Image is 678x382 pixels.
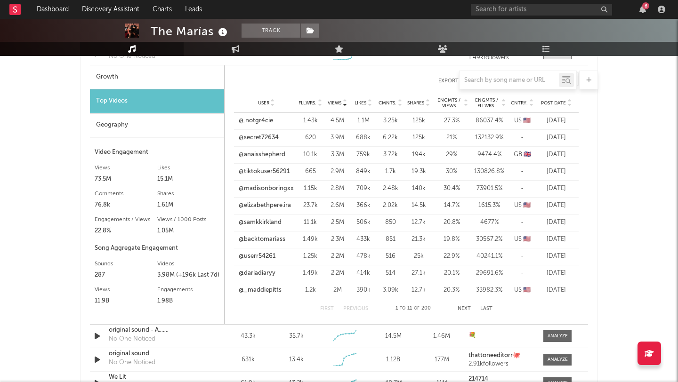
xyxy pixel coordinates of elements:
[157,214,220,225] div: Views / 1000 Posts
[239,116,273,126] a: @.notgr4cie
[355,100,366,106] span: Likes
[90,89,224,113] div: Top Videos
[327,201,348,210] div: 2.6M
[327,286,348,295] div: 2M
[239,167,290,176] a: @tiktokuser56291
[353,235,374,244] div: 433k
[327,167,348,176] div: 2.9M
[473,133,506,143] div: 132132.9 %
[523,202,531,208] span: 🇺🇸
[407,167,430,176] div: 19.3k
[539,116,574,126] div: [DATE]
[327,235,348,244] div: 2.3M
[371,332,415,341] div: 14.5M
[328,100,341,106] span: Views
[407,201,430,210] div: 14.5k
[299,235,322,244] div: 1.49k
[95,258,157,270] div: Sounds
[435,116,468,126] div: 27.3 %
[387,303,439,314] div: 1 11 200
[539,252,574,261] div: [DATE]
[299,184,322,193] div: 1.15k
[539,201,574,210] div: [DATE]
[299,133,322,143] div: 620
[327,150,348,159] div: 3.3M
[353,184,374,193] div: 709k
[473,269,506,278] div: 29691.6 %
[407,218,430,227] div: 12.7k
[226,332,270,341] div: 43.3k
[371,355,415,365] div: 1.12B
[95,214,157,225] div: Engagements / Views
[353,269,374,278] div: 414k
[379,235,402,244] div: 851
[239,235,285,244] a: @backtomariass
[157,270,220,281] div: 3.98M (+196k Last 7d)
[414,306,420,310] span: of
[468,352,520,358] strong: thattoneeditorr🐙
[343,306,368,311] button: Previous
[239,184,294,193] a: @madisonboringxx
[524,151,531,158] span: 🇬🇧
[539,235,574,244] div: [DATE]
[242,24,300,38] button: Track
[353,201,374,210] div: 366k
[299,150,322,159] div: 10.1k
[435,218,468,227] div: 20.8 %
[109,349,207,358] a: original sound
[468,332,534,339] a: 💐
[353,286,374,295] div: 390k
[539,133,574,143] div: [DATE]
[539,286,574,295] div: [DATE]
[511,100,528,106] span: Cntry.
[473,150,506,159] div: 9474.4 %
[327,252,348,261] div: 2.2M
[327,116,348,126] div: 4.5M
[473,235,506,244] div: 30567.2 %
[353,116,374,126] div: 1.1M
[239,269,275,278] a: @dariadiaryy
[90,113,224,137] div: Geography
[379,252,402,261] div: 516
[157,258,220,270] div: Videos
[458,306,471,311] button: Next
[407,184,430,193] div: 140k
[109,326,207,335] a: original sound - A,,,,,,,
[109,373,207,382] a: We Lit
[239,286,282,295] a: @_maddiepitts
[239,201,291,210] a: @elizabethpere.ira
[468,376,488,382] strong: 214714
[468,352,534,359] a: thattoneeditorr🐙
[157,188,220,199] div: Shares
[471,4,612,16] input: Search for artists
[435,150,468,159] div: 29 %
[239,150,285,159] a: @anaisshepherd
[539,269,574,278] div: [DATE]
[523,118,531,124] span: 🇺🇸
[541,100,566,106] span: Post Date
[510,269,534,278] div: -
[95,162,157,174] div: Views
[407,286,430,295] div: 12.7k
[523,236,531,242] span: 🇺🇸
[407,133,430,143] div: 125k
[473,201,506,210] div: 1615.3 %
[468,332,476,338] strong: 💐
[379,167,402,176] div: 1.7k
[299,116,322,126] div: 1.43k
[379,184,402,193] div: 2.48k
[510,286,534,295] div: US
[400,306,405,310] span: to
[239,218,282,227] a: @samkkirkland
[379,100,396,106] span: Cmnts.
[468,361,534,367] div: 2.91k followers
[523,287,531,293] span: 🇺🇸
[473,116,506,126] div: 86037.4 %
[468,55,534,61] div: 1.49k followers
[379,269,402,278] div: 514
[435,235,468,244] div: 19.8 %
[95,295,157,307] div: 11.9B
[480,306,492,311] button: Last
[299,100,316,106] span: Fllwrs.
